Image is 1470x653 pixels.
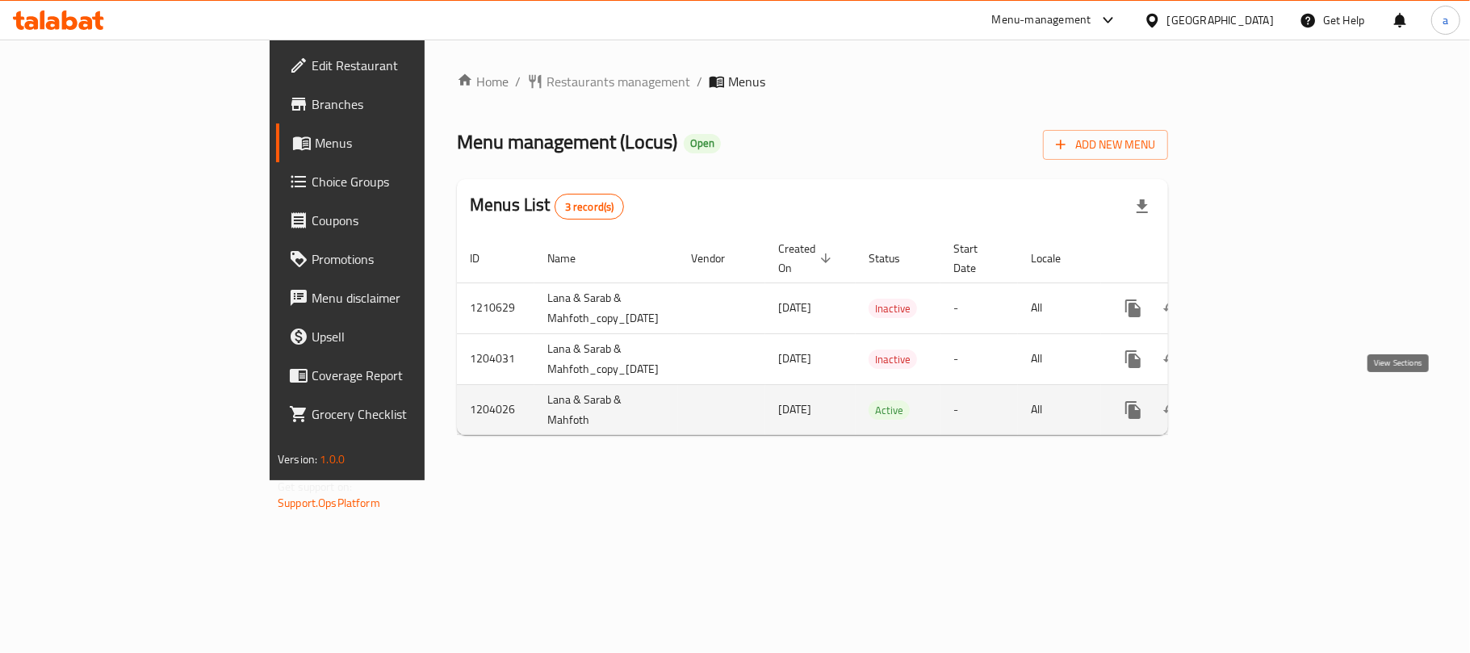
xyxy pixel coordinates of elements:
[555,194,625,220] div: Total records count
[1114,340,1153,379] button: more
[320,449,345,470] span: 1.0.0
[278,492,380,513] a: Support.OpsPlatform
[778,297,811,318] span: [DATE]
[457,72,1168,91] nav: breadcrumb
[1018,283,1101,333] td: All
[534,283,678,333] td: Lana & Sarab & Mahfoth_copy_[DATE]
[940,384,1018,435] td: -
[953,239,999,278] span: Start Date
[728,72,765,91] span: Menus
[778,348,811,369] span: [DATE]
[1043,130,1168,160] button: Add New Menu
[1153,289,1191,328] button: Change Status
[457,123,677,160] span: Menu management ( Locus )
[276,395,515,433] a: Grocery Checklist
[547,72,690,91] span: Restaurants management
[312,249,502,269] span: Promotions
[276,356,515,395] a: Coverage Report
[312,211,502,230] span: Coupons
[940,283,1018,333] td: -
[555,199,624,215] span: 3 record(s)
[312,288,502,308] span: Menu disclaimer
[312,366,502,385] span: Coverage Report
[778,239,836,278] span: Created On
[470,193,624,220] h2: Menus List
[1031,249,1082,268] span: Locale
[1153,391,1191,429] button: Change Status
[869,350,917,369] span: Inactive
[869,249,921,268] span: Status
[515,72,521,91] li: /
[312,404,502,424] span: Grocery Checklist
[684,136,721,150] span: Open
[276,240,515,278] a: Promotions
[547,249,597,268] span: Name
[276,278,515,317] a: Menu disclaimer
[1123,187,1162,226] div: Export file
[276,123,515,162] a: Menus
[276,162,515,201] a: Choice Groups
[312,327,502,346] span: Upsell
[276,46,515,85] a: Edit Restaurant
[278,449,317,470] span: Version:
[276,201,515,240] a: Coupons
[684,134,721,153] div: Open
[869,299,917,318] span: Inactive
[1153,340,1191,379] button: Change Status
[1114,391,1153,429] button: more
[534,333,678,384] td: Lana & Sarab & Mahfoth_copy_[DATE]
[276,85,515,123] a: Branches
[278,476,352,497] span: Get support on:
[527,72,690,91] a: Restaurants management
[315,133,502,153] span: Menus
[869,401,910,420] span: Active
[1443,11,1448,29] span: a
[470,249,500,268] span: ID
[940,333,1018,384] td: -
[312,56,502,75] span: Edit Restaurant
[312,172,502,191] span: Choice Groups
[534,384,678,435] td: Lana & Sarab & Mahfoth
[457,234,1282,436] table: enhanced table
[1101,234,1282,283] th: Actions
[276,317,515,356] a: Upsell
[1167,11,1274,29] div: [GEOGRAPHIC_DATA]
[691,249,746,268] span: Vendor
[778,399,811,420] span: [DATE]
[1114,289,1153,328] button: more
[1018,333,1101,384] td: All
[312,94,502,114] span: Branches
[992,10,1091,30] div: Menu-management
[697,72,702,91] li: /
[1056,135,1155,155] span: Add New Menu
[1018,384,1101,435] td: All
